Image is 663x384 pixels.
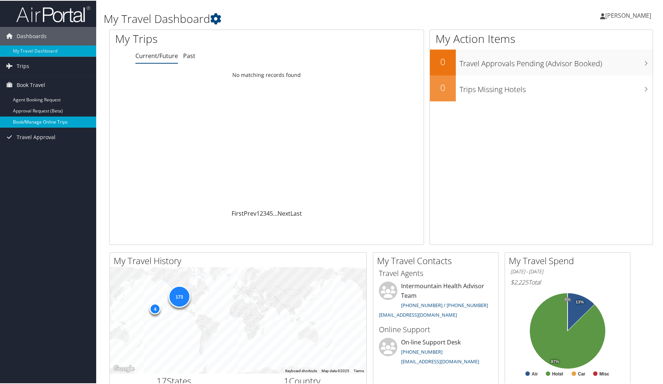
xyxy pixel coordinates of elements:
img: Google [112,363,136,373]
h6: [DATE] - [DATE] [511,267,625,274]
h2: My Travel History [114,254,366,266]
a: [PHONE_NUMBER] / [PHONE_NUMBER] [401,301,488,308]
button: Keyboard shortcuts [285,368,317,373]
a: 0Travel Approvals Pending (Advisor Booked) [430,49,653,75]
h2: 0 [430,55,456,67]
a: [PHONE_NUMBER] [401,348,442,354]
h3: Online Support [379,324,493,334]
a: [EMAIL_ADDRESS][DOMAIN_NAME] [401,357,479,364]
h6: Total [511,277,625,286]
a: Last [290,209,302,217]
span: … [273,209,277,217]
div: 4 [149,303,161,314]
a: 1 [256,209,260,217]
span: [PERSON_NAME] [605,11,651,19]
h2: 0 [430,81,456,93]
a: Prev [244,209,256,217]
h3: Travel Approvals Pending (Advisor Booked) [460,54,653,68]
a: [EMAIL_ADDRESS][DOMAIN_NAME] [379,311,457,317]
img: airportal-logo.png [16,5,90,22]
span: Trips [17,56,29,75]
td: No matching records found [110,68,424,81]
a: 0Trips Missing Hotels [430,75,653,101]
li: Intermountain Health Advisor Team [375,281,497,320]
li: On-line Support Desk [375,337,497,367]
tspan: 87% [551,359,559,363]
a: 5 [270,209,273,217]
tspan: 0% [565,297,571,301]
a: First [232,209,244,217]
span: Dashboards [17,26,47,45]
span: Book Travel [17,75,45,94]
text: Air [532,371,538,376]
a: Next [277,209,290,217]
a: Current/Future [135,51,178,59]
text: Misc [599,371,609,376]
span: $2,225 [511,277,528,286]
a: Open this area in Google Maps (opens a new window) [112,363,136,373]
span: Map data ©2025 [322,368,349,372]
text: Hotel [552,371,563,376]
a: Terms (opens in new tab) [354,368,364,372]
div: 173 [168,285,190,307]
span: Travel Approval [17,127,55,146]
text: Car [578,371,585,376]
h3: Trips Missing Hotels [460,80,653,94]
a: 3 [263,209,266,217]
h3: Travel Agents [379,267,493,278]
h2: My Travel Contacts [377,254,498,266]
a: 2 [260,209,263,217]
h2: My Travel Spend [509,254,630,266]
a: Past [183,51,195,59]
h1: My Trips [115,30,287,46]
a: 4 [266,209,270,217]
a: [PERSON_NAME] [600,4,659,26]
h1: My Travel Dashboard [104,10,474,26]
h1: My Action Items [430,30,653,46]
tspan: 13% [576,299,584,304]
